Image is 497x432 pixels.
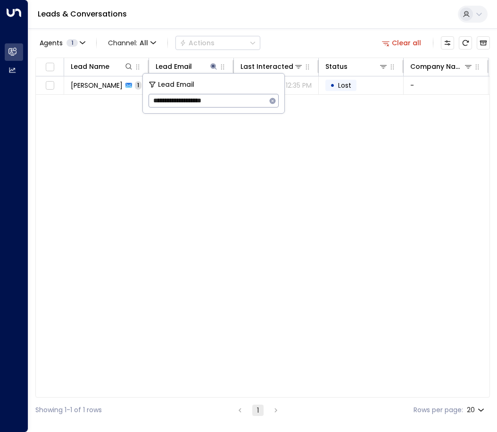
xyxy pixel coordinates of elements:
[40,40,63,46] span: Agents
[477,36,490,50] button: Archived Leads
[459,36,472,50] span: Refresh
[286,81,312,90] p: 12:35 PM
[71,81,123,90] span: Sarah Mclery
[467,403,486,417] div: 20
[410,61,473,72] div: Company Name
[240,61,303,72] div: Last Interacted
[414,405,463,415] label: Rows per page:
[35,405,102,415] div: Showing 1-1 of 1 rows
[325,61,388,72] div: Status
[38,8,127,19] a: Leads & Conversations
[378,36,425,50] button: Clear all
[135,81,141,89] span: 1
[180,39,215,47] div: Actions
[175,36,260,50] button: Actions
[234,404,282,416] nav: pagination navigation
[330,77,335,93] div: •
[104,36,160,50] span: Channel:
[252,405,264,416] button: page 1
[338,81,351,90] span: Lost
[441,36,454,50] button: Customize
[158,79,194,90] span: Lead Email
[104,36,160,50] button: Channel:All
[404,76,489,94] td: -
[35,36,89,50] button: Agents1
[66,39,78,47] span: 1
[410,61,464,72] div: Company Name
[44,80,56,91] span: Toggle select row
[240,61,293,72] div: Last Interacted
[71,61,109,72] div: Lead Name
[156,61,192,72] div: Lead Email
[175,36,260,50] div: Button group with a nested menu
[140,39,148,47] span: All
[71,61,133,72] div: Lead Name
[44,61,56,73] span: Toggle select all
[156,61,218,72] div: Lead Email
[325,61,348,72] div: Status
